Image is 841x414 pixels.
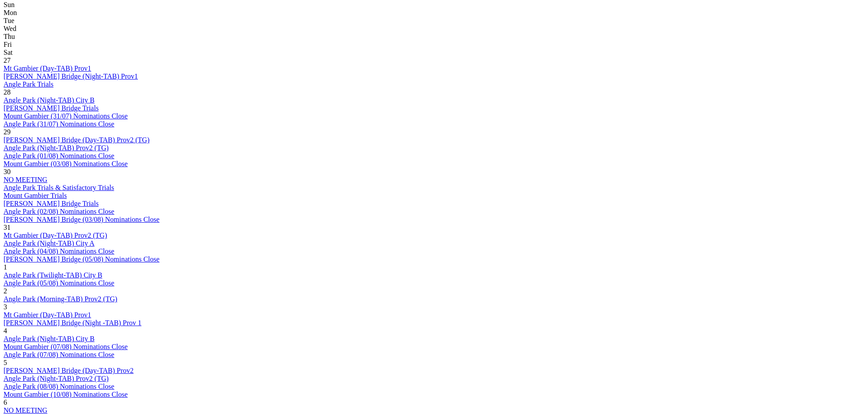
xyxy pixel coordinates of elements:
[4,176,47,183] a: NO MEETING
[4,263,7,271] span: 1
[4,80,53,88] a: Angle Park Trials
[4,200,99,207] a: [PERSON_NAME] Bridge Trials
[4,287,7,295] span: 2
[4,255,160,263] a: [PERSON_NAME] Bridge (05/08) Nominations Close
[4,319,141,327] a: [PERSON_NAME] Bridge (Night -TAB) Prov 1
[4,128,11,136] span: 29
[4,104,99,112] a: [PERSON_NAME] Bridge Trials
[4,208,114,215] a: Angle Park (02/08) Nominations Close
[4,359,7,366] span: 5
[4,184,114,191] a: Angle Park Trials & Satisfactory Trials
[4,96,95,104] a: Angle Park (Night-TAB) City B
[4,383,114,390] a: Angle Park (08/08) Nominations Close
[4,25,837,33] div: Wed
[4,160,128,167] a: Mount Gambier (03/08) Nominations Close
[4,144,109,152] a: Angle Park (Night-TAB) Prov2 (TG)
[4,303,7,311] span: 3
[4,57,11,64] span: 27
[4,152,114,160] a: Angle Park (01/08) Nominations Close
[4,375,109,382] a: Angle Park (Night-TAB) Prov2 (TG)
[4,399,7,406] span: 6
[4,49,837,57] div: Sat
[4,88,11,96] span: 28
[4,232,107,239] a: Mt Gambier (Day-TAB) Prov2 (TG)
[4,33,837,41] div: Thu
[4,17,837,25] div: Tue
[4,41,837,49] div: Fri
[4,224,11,231] span: 31
[4,271,102,279] a: Angle Park (Twilight-TAB) City B
[4,239,95,247] a: Angle Park (Night-TAB) City A
[4,168,11,175] span: 30
[4,343,128,350] a: Mount Gambier (07/08) Nominations Close
[4,247,114,255] a: Angle Park (04/08) Nominations Close
[4,65,91,72] a: Mt Gambier (Day-TAB) Prov1
[4,216,160,223] a: [PERSON_NAME] Bridge (03/08) Nominations Close
[4,311,91,319] a: Mt Gambier (Day-TAB) Prov1
[4,406,47,414] a: NO MEETING
[4,1,837,9] div: Sun
[4,335,95,342] a: Angle Park (Night-TAB) City B
[4,9,837,17] div: Mon
[4,192,67,199] a: Mount Gambier Trials
[4,136,149,144] a: [PERSON_NAME] Bridge (Day-TAB) Prov2 (TG)
[4,327,7,334] span: 4
[4,351,114,358] a: Angle Park (07/08) Nominations Close
[4,72,138,80] a: [PERSON_NAME] Bridge (Night-TAB) Prov1
[4,295,117,303] a: Angle Park (Morning-TAB) Prov2 (TG)
[4,112,128,120] a: Mount Gambier (31/07) Nominations Close
[4,391,128,398] a: Mount Gambier (10/08) Nominations Close
[4,120,114,128] a: Angle Park (31/07) Nominations Close
[4,279,114,287] a: Angle Park (05/08) Nominations Close
[4,367,133,374] a: [PERSON_NAME] Bridge (Day-TAB) Prov2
